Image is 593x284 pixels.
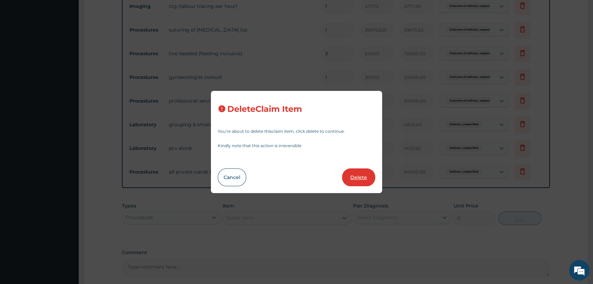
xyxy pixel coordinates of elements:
button: Cancel [218,168,246,186]
p: Kindly note that this action is irreversible [218,144,375,148]
span: We're online! [40,86,94,156]
textarea: Type your message and hit 'Enter' [3,187,130,211]
div: Chat with us now [36,38,115,47]
div: Minimize live chat window [112,3,129,20]
p: You’re about to delete this claim item , click delete to continue. [218,129,375,133]
img: d_794563401_company_1708531726252_794563401 [13,34,28,51]
h3: Delete Claim Item [227,105,302,114]
button: Delete [342,168,375,186]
